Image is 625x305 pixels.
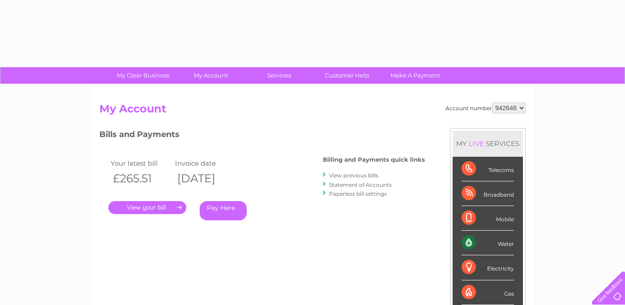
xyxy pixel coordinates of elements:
th: [DATE] [173,169,237,188]
div: Electricity [462,255,514,280]
a: My Clear Business [106,67,180,84]
div: MY SERVICES [453,131,523,156]
th: £265.51 [108,169,173,188]
a: View previous bills [329,172,378,179]
h4: Billing and Payments quick links [323,156,425,163]
div: LIVE [467,139,486,148]
a: Make A Payment [378,67,452,84]
div: Water [462,231,514,255]
div: Broadband [462,181,514,206]
a: . [108,201,186,214]
h3: Bills and Payments [99,128,425,144]
h2: My Account [99,103,526,120]
a: Pay Here [200,201,247,220]
td: Your latest bill [108,157,173,169]
a: My Account [174,67,248,84]
a: Paperless bill settings [329,190,387,197]
div: Account number [445,103,526,113]
a: Statement of Accounts [329,181,392,188]
a: Services [242,67,316,84]
div: Gas [462,280,514,305]
a: Customer Help [310,67,384,84]
td: Invoice date [173,157,237,169]
div: Mobile [462,206,514,231]
div: Telecoms [462,157,514,181]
